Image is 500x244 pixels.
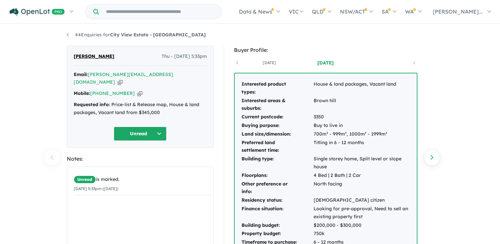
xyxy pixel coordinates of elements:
td: House & land packages, Vacant land [313,80,410,97]
nav: breadcrumb [67,31,434,39]
td: North facing [313,180,410,196]
td: 700m² - 999m², 1000m² - 1999m² [313,130,410,139]
button: Unread [114,127,167,141]
td: Residency status: [241,196,313,205]
td: 3350 [313,113,410,121]
td: $200,000 - $300,000 [313,221,410,230]
strong: City View Estate - [GEOGRAPHIC_DATA] [110,32,206,38]
div: Notes: [67,154,214,163]
td: Interested areas & suburbs: [241,97,313,113]
td: Brown hill [313,97,410,113]
td: Finance situation: [241,205,313,221]
a: 44Enquiries forCity View Estate - [GEOGRAPHIC_DATA] [67,32,206,38]
span: Thu - [DATE] 5:33pm [162,53,207,61]
strong: Email: [74,71,88,77]
td: 4 Bed | 2 Bath | 2 Car [313,171,410,180]
a: [PHONE_NUMBER] [90,90,135,96]
span: Unread [74,176,96,183]
td: Other preference or info: [241,180,313,196]
td: [DEMOGRAPHIC_DATA] citizen [313,196,410,205]
button: Copy [137,90,142,97]
small: [DATE] 5:33pm ([DATE]) [74,186,118,191]
div: Buyer Profile: [234,46,417,55]
input: Try estate name, suburb, builder or developer [100,5,220,19]
span: [PERSON_NAME] [74,53,114,61]
td: Property budget: [241,229,313,238]
a: [DATE] [297,60,354,66]
td: Titling in 6 - 12 months [313,139,410,155]
span: [PERSON_NAME]... [433,8,482,15]
td: Floorplans: [241,171,313,180]
td: Building budget: [241,221,313,230]
td: Buy to live in [313,121,410,130]
strong: Requested info: [74,102,110,107]
td: Looking for pre-approval, Need to sell an existing property first [313,205,410,221]
td: Interested product types: [241,80,313,97]
a: [PERSON_NAME][EMAIL_ADDRESS][DOMAIN_NAME] [74,71,173,85]
strong: Mobile: [74,90,90,96]
td: Buying purpose: [241,121,313,130]
a: [DATE] [241,60,297,66]
td: Preferred land settlement time: [241,139,313,155]
div: is marked. [74,176,212,183]
td: Single storey home, Split level or slope house [313,155,410,171]
td: Land size/dimension: [241,130,313,139]
td: Building type: [241,155,313,171]
td: 750k [313,229,410,238]
td: Current postcode: [241,113,313,121]
div: Price-list & Release map, House & land packages, Vacant land from $345,000 [74,101,207,117]
img: Openlot PRO Logo White [10,8,65,16]
button: Copy [118,79,123,86]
